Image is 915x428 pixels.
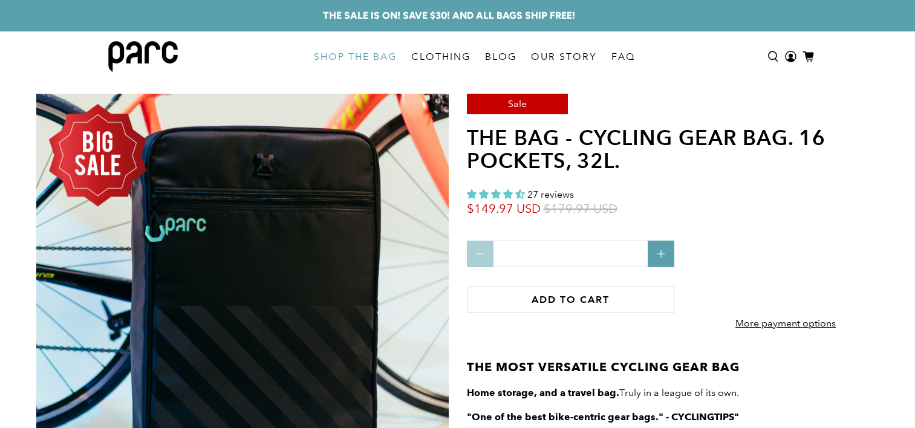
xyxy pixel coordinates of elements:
[30,88,166,224] img: Untitled label
[467,387,474,398] strong: H
[467,189,525,200] span: 4.33 stars
[467,360,740,374] strong: THE MOST VERSATILE CYCLING GEAR BAG
[307,31,642,82] nav: main navigation
[508,98,527,109] span: Sale
[467,287,675,313] button: Add to cart
[532,294,610,305] span: Add to cart
[307,40,404,74] a: SHOP THE BAG
[604,40,642,74] a: FAQ
[467,126,897,173] h1: THE BAG - cycling gear bag. 16 pockets, 32L.
[478,40,524,74] a: BLOG
[108,41,178,72] img: parc bag logo
[323,8,575,23] a: THE SALE IS ON! SAVE $30! AND ALL BAGS SHIP FREE!
[524,40,604,74] a: OUR STORY
[703,308,869,346] a: More payment options
[474,387,619,398] strong: ome storage, and a travel bag.
[474,387,739,398] span: Truly in a league of its own.
[527,189,574,200] span: 27 reviews
[467,201,541,216] span: $149.97 USD
[404,40,478,74] a: CLOTHING
[467,411,739,423] strong: "One of the best bike-centric gear bags." - CYCLINGTIPS"
[544,201,617,216] span: $179.97 USD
